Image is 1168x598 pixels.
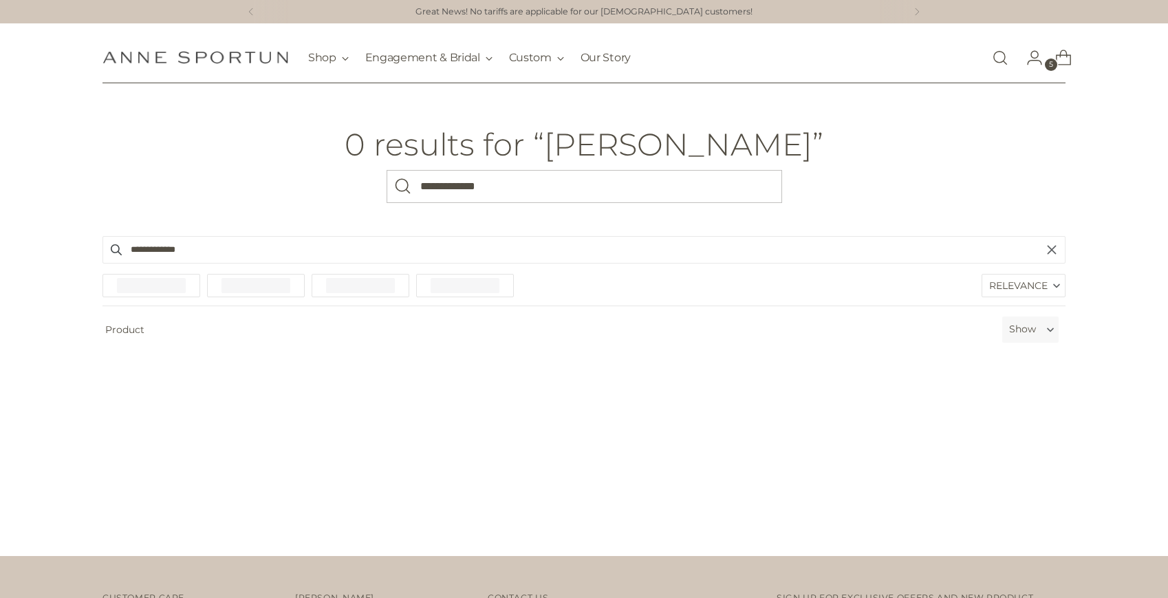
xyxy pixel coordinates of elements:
[102,51,288,64] a: Anne Sportun Fine Jewellery
[1044,44,1072,72] a: Open cart modal
[581,43,631,73] a: Our Story
[1015,44,1043,72] a: Go to the account page
[1045,58,1057,71] span: 5
[97,317,997,343] span: Product
[989,275,1048,297] span: Relevance
[387,170,420,203] button: Search
[102,236,1066,264] input: Search products
[1009,322,1036,337] label: Show
[365,43,493,73] button: Engagement & Bridal
[345,127,823,162] h1: 0 results for “[PERSON_NAME]”
[982,275,1065,297] label: Relevance
[308,43,349,73] button: Shop
[509,43,564,73] button: Custom
[986,44,1014,72] a: Open search modal
[415,6,753,19] a: Great News! No tariffs are applicable for our [DEMOGRAPHIC_DATA] customers!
